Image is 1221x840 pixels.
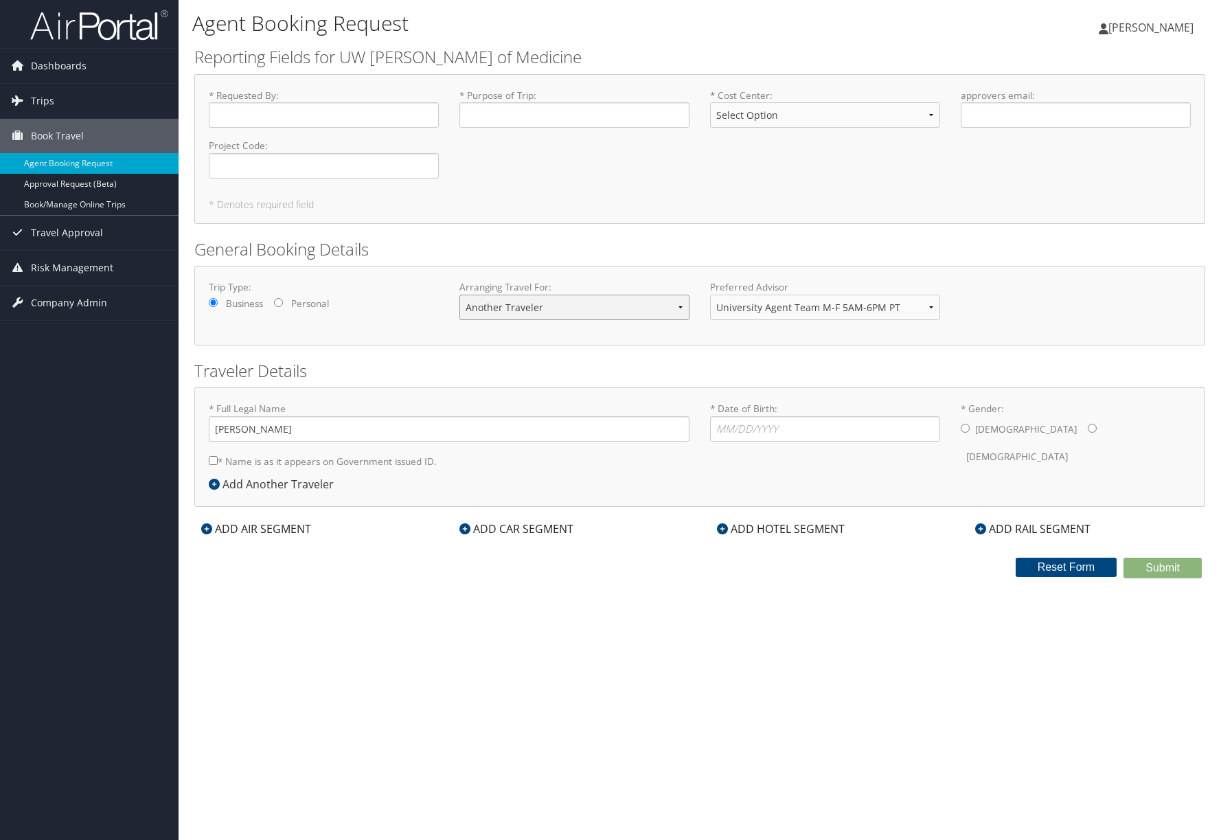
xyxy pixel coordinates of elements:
[966,444,1068,470] label: [DEMOGRAPHIC_DATA]
[453,521,580,537] div: ADD CAR SEGMENT
[961,102,1191,128] input: approvers email:
[209,200,1191,209] h5: * Denotes required field
[194,238,1205,261] h2: General Booking Details
[1108,20,1194,35] span: [PERSON_NAME]
[1099,7,1207,48] a: [PERSON_NAME]
[710,402,940,441] label: * Date of Birth:
[209,139,439,178] label: Project Code :
[209,153,439,179] input: Project Code:
[209,476,341,492] div: Add Another Traveler
[209,416,689,442] input: * Full Legal Name
[31,49,87,83] span: Dashboards
[31,251,113,285] span: Risk Management
[31,119,84,153] span: Book Travel
[226,297,263,310] label: Business
[31,84,54,118] span: Trips
[31,216,103,250] span: Travel Approval
[961,402,1191,470] label: * Gender:
[291,297,329,310] label: Personal
[31,286,107,320] span: Company Admin
[1123,558,1202,578] button: Submit
[710,521,852,537] div: ADD HOTEL SEGMENT
[209,102,439,128] input: * Requested By:
[710,89,940,139] label: * Cost Center :
[961,89,1191,128] label: approvers email :
[961,424,970,433] input: * Gender:[DEMOGRAPHIC_DATA][DEMOGRAPHIC_DATA]
[30,9,168,41] img: airportal-logo.png
[1016,558,1117,577] button: Reset Form
[459,89,689,128] label: * Purpose of Trip :
[194,45,1205,69] h2: Reporting Fields for UW [PERSON_NAME] of Medicine
[194,521,318,537] div: ADD AIR SEGMENT
[194,359,1205,383] h2: Traveler Details
[192,9,869,38] h1: Agent Booking Request
[209,89,439,128] label: * Requested By :
[975,416,1077,442] label: [DEMOGRAPHIC_DATA]
[710,280,940,294] label: Preferred Advisor
[459,280,689,294] label: Arranging Travel For:
[710,102,940,128] select: * Cost Center:
[459,102,689,128] input: * Purpose of Trip:
[209,402,689,441] label: * Full Legal Name
[1088,424,1097,433] input: * Gender:[DEMOGRAPHIC_DATA][DEMOGRAPHIC_DATA]
[968,521,1097,537] div: ADD RAIL SEGMENT
[209,280,439,294] label: Trip Type:
[209,449,437,474] label: * Name is as it appears on Government issued ID.
[710,416,940,442] input: * Date of Birth:
[209,456,218,465] input: * Name is as it appears on Government issued ID.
